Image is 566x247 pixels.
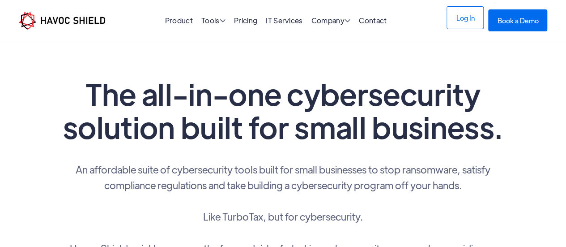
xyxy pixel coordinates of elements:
a: home [19,12,105,30]
span:  [220,17,226,24]
div: Company [311,17,351,26]
h1: The all-in-one cybersecurity solution built for small business. [60,77,507,143]
iframe: Chat Widget [521,204,566,247]
a: Pricing [234,16,257,25]
div: Tools [201,17,226,26]
a: Contact [359,16,387,25]
a: Log In [447,6,484,29]
img: Havoc Shield logo [19,12,105,30]
div: Tools [201,17,226,26]
a: IT Services [266,16,303,25]
a: Book a Demo [488,9,547,31]
span:  [345,17,350,24]
a: Product [165,16,193,25]
div: Company [311,17,351,26]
